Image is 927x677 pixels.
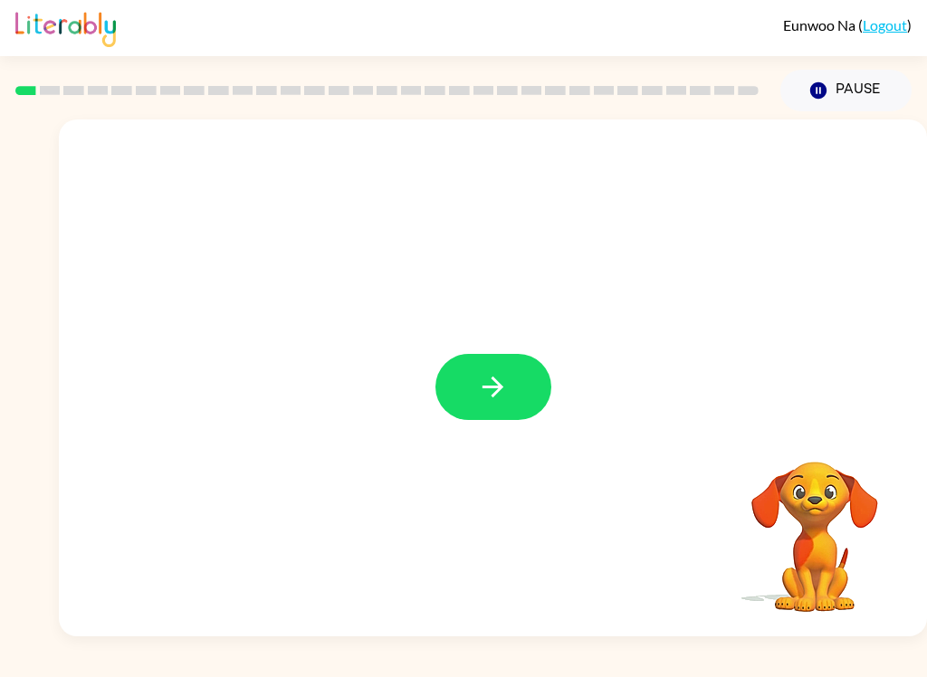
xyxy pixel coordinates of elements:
[863,16,907,33] a: Logout
[783,16,858,33] span: Eunwoo Na
[15,7,116,47] img: Literably
[783,16,912,33] div: ( )
[780,70,912,111] button: Pause
[724,434,905,615] video: Your browser must support playing .mp4 files to use Literably. Please try using another browser.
